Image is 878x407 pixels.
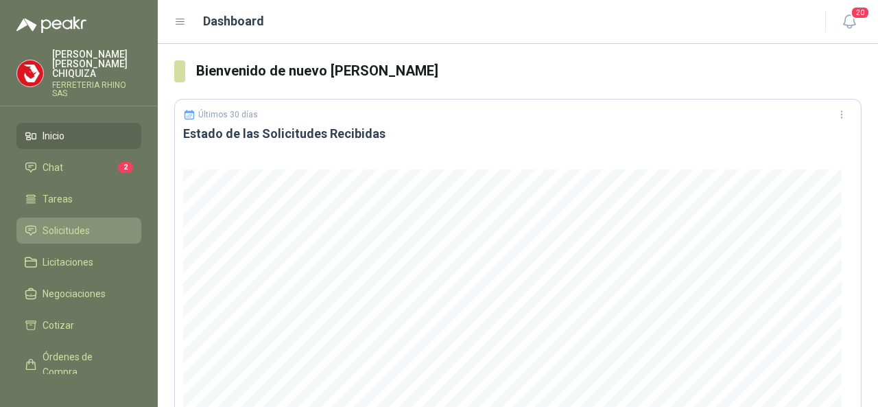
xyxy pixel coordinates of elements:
span: Cotizar [43,318,74,333]
a: Tareas [16,186,141,212]
a: Órdenes de Compra [16,344,141,385]
span: Órdenes de Compra [43,349,128,380]
h1: Dashboard [203,12,264,31]
p: FERRETERIA RHINO SAS [52,81,141,97]
span: Solicitudes [43,223,90,238]
img: Company Logo [17,60,43,86]
a: Licitaciones [16,249,141,275]
p: [PERSON_NAME] [PERSON_NAME] CHIQUIZA [52,49,141,78]
span: Licitaciones [43,255,93,270]
a: Negociaciones [16,281,141,307]
button: 20 [837,10,862,34]
h3: Estado de las Solicitudes Recibidas [183,126,853,142]
a: Cotizar [16,312,141,338]
h3: Bienvenido de nuevo [PERSON_NAME] [196,60,862,82]
span: 20 [851,6,870,19]
span: Inicio [43,128,64,143]
p: Últimos 30 días [198,110,258,119]
a: Chat2 [16,154,141,181]
img: Logo peakr [16,16,86,33]
span: Chat [43,160,63,175]
a: Inicio [16,123,141,149]
span: 2 [118,162,133,173]
span: Tareas [43,191,73,207]
span: Negociaciones [43,286,106,301]
a: Solicitudes [16,218,141,244]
